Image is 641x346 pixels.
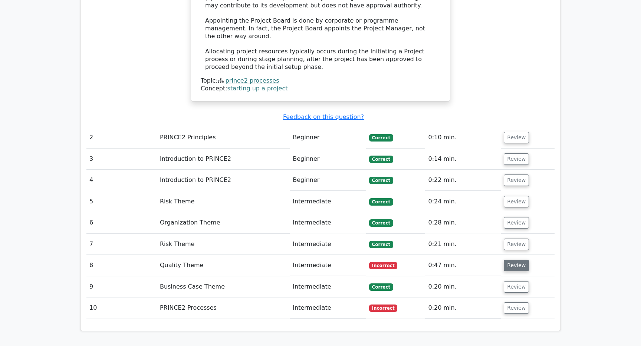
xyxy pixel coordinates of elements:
td: Risk Theme [157,234,290,255]
td: 0:14 min. [425,149,501,170]
button: Review [504,217,529,229]
td: 0:20 min. [425,276,501,297]
td: Intermediate [290,297,366,319]
a: prince2 processes [226,77,279,84]
button: Review [504,174,529,186]
td: Organization Theme [157,212,290,233]
button: Review [504,302,529,314]
td: 2 [86,127,157,148]
td: 9 [86,276,157,297]
td: 0:20 min. [425,297,501,319]
td: 3 [86,149,157,170]
td: Risk Theme [157,191,290,212]
button: Review [504,196,529,207]
td: 4 [86,170,157,191]
td: 0:28 min. [425,212,501,233]
button: Review [504,153,529,165]
td: 8 [86,255,157,276]
a: Feedback on this question? [283,113,364,120]
span: Correct [369,241,393,248]
td: Introduction to PRINCE2 [157,170,290,191]
td: Quality Theme [157,255,290,276]
td: Business Case Theme [157,276,290,297]
button: Review [504,281,529,293]
td: 10 [86,297,157,319]
span: Incorrect [369,305,398,312]
span: Correct [369,283,393,291]
td: 0:47 min. [425,255,501,276]
td: Intermediate [290,234,366,255]
td: Beginner [290,149,366,170]
span: Incorrect [369,262,398,269]
td: 0:21 min. [425,234,501,255]
td: PRINCE2 Processes [157,297,290,319]
span: Correct [369,177,393,184]
button: Review [504,260,529,271]
td: 6 [86,212,157,233]
td: 0:10 min. [425,127,501,148]
span: Correct [369,156,393,163]
td: 0:22 min. [425,170,501,191]
td: 0:24 min. [425,191,501,212]
button: Review [504,239,529,250]
td: Intermediate [290,255,366,276]
td: 7 [86,234,157,255]
a: starting up a project [227,85,288,92]
td: 5 [86,191,157,212]
td: Introduction to PRINCE2 [157,149,290,170]
button: Review [504,132,529,143]
td: Intermediate [290,276,366,297]
td: Intermediate [290,212,366,233]
div: Topic: [201,77,440,85]
span: Correct [369,134,393,142]
div: Concept: [201,85,440,93]
td: Beginner [290,127,366,148]
td: Beginner [290,170,366,191]
td: PRINCE2 Principles [157,127,290,148]
span: Correct [369,219,393,227]
span: Correct [369,198,393,206]
td: Intermediate [290,191,366,212]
